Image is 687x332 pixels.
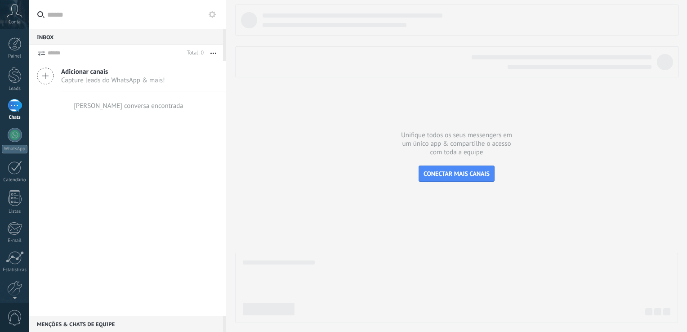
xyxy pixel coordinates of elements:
div: Total: 0 [183,49,204,58]
div: Leads [2,86,28,92]
div: Calendário [2,177,28,183]
div: Inbox [29,29,223,45]
span: Adicionar canais [61,67,165,76]
div: [PERSON_NAME] conversa encontrada [74,102,183,110]
span: Capture leads do WhatsApp & mais! [61,76,165,85]
div: Listas [2,209,28,215]
div: E-mail [2,238,28,244]
div: Painel [2,54,28,59]
span: CONECTAR MAIS CANAIS [424,170,490,178]
div: Estatísticas [2,267,28,273]
div: Menções & Chats de equipe [29,316,223,332]
button: CONECTAR MAIS CANAIS [419,166,495,182]
div: WhatsApp [2,145,27,153]
span: Conta [9,19,21,25]
div: Chats [2,115,28,121]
